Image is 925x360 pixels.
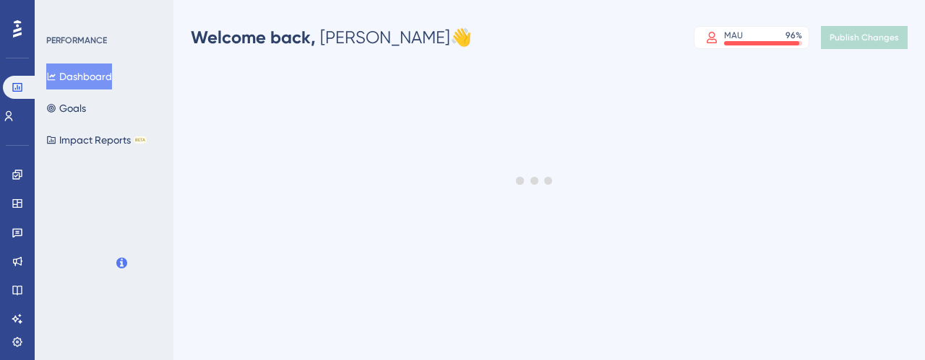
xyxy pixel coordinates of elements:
div: MAU [724,30,743,41]
div: PERFORMANCE [46,35,107,46]
button: Impact ReportsBETA [46,127,147,153]
span: Publish Changes [830,32,899,43]
button: Publish Changes [821,26,908,49]
button: Dashboard [46,63,112,89]
div: [PERSON_NAME] 👋 [191,26,472,49]
span: Welcome back, [191,27,316,48]
div: 96 % [786,30,802,41]
div: BETA [134,136,147,144]
button: Goals [46,95,86,121]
